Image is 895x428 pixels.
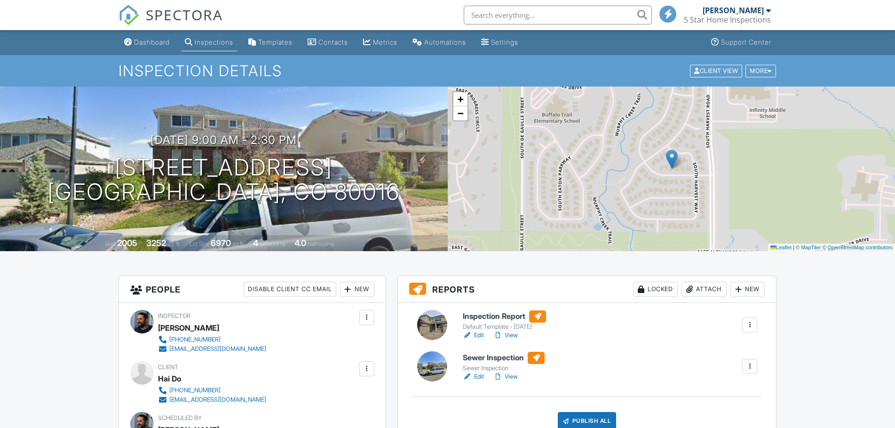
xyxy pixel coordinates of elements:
div: Client View [690,64,742,77]
a: Support Center [707,34,775,51]
a: Zoom out [453,106,467,120]
div: 3252 [146,238,166,248]
a: Contacts [304,34,352,51]
span: Lot Size [190,240,209,247]
img: The Best Home Inspection Software - Spectora [119,5,139,25]
h1: [STREET_ADDRESS] [GEOGRAPHIC_DATA], CO 80016 [48,155,400,205]
span: bathrooms [308,240,334,247]
span: − [457,107,463,119]
span: bedrooms [260,240,285,247]
a: Sewer Inspection Sewer Inspection [463,352,545,373]
div: New [340,282,374,297]
a: Client View [689,67,745,74]
div: Settings [491,38,518,46]
a: [PHONE_NUMBER] [158,335,266,344]
a: View [493,372,518,381]
a: Leaflet [770,245,792,250]
h1: Inspection Details [119,63,777,79]
a: Edit [463,372,484,381]
div: [PERSON_NAME] [158,321,219,335]
h3: [DATE] 9:00 am - 2:30 pm [150,134,297,146]
div: Disable Client CC Email [244,282,336,297]
a: [EMAIL_ADDRESS][DOMAIN_NAME] [158,395,266,404]
a: Inspection Report Default Template - [DATE] [463,310,546,331]
a: Automations (Basic) [409,34,470,51]
div: Contacts [318,38,348,46]
span: + [457,93,463,105]
div: 5 Star Home Inspections [684,15,771,24]
div: Sewer Inspection [463,365,545,372]
h6: Inspection Report [463,310,546,323]
a: Dashboard [120,34,174,51]
a: [PHONE_NUMBER] [158,386,266,395]
h3: Reports [398,276,776,303]
span: Client [158,364,178,371]
h6: Sewer Inspection [463,352,545,364]
div: More [745,64,776,77]
div: Dashboard [134,38,170,46]
span: Scheduled By [158,414,202,421]
div: New [730,282,765,297]
div: Attach [681,282,727,297]
div: [EMAIL_ADDRESS][DOMAIN_NAME] [169,345,266,353]
div: 4.0 [294,238,306,248]
a: Inspections [181,34,237,51]
a: Templates [245,34,296,51]
span: sq.ft. [232,240,244,247]
img: Marker [666,150,678,169]
span: Built [105,240,116,247]
a: Metrics [359,34,401,51]
a: Zoom in [453,92,467,106]
input: Search everything... [464,6,652,24]
div: 6970 [211,238,231,248]
div: [PERSON_NAME] [703,6,764,15]
div: 4 [253,238,258,248]
h3: People [119,276,386,303]
div: Metrics [373,38,397,46]
a: SPECTORA [119,13,223,32]
a: Edit [463,331,484,340]
a: © OpenStreetMap contributors [823,245,893,250]
div: [EMAIL_ADDRESS][DOMAIN_NAME] [169,396,266,404]
div: Templates [258,38,293,46]
div: Inspections [195,38,233,46]
div: 2005 [117,238,137,248]
div: Automations [424,38,466,46]
div: Hai Do [158,372,181,386]
a: View [493,331,518,340]
span: | [793,245,794,250]
span: sq. ft. [167,240,181,247]
div: Locked [633,282,678,297]
div: Support Center [721,38,771,46]
a: © MapTiler [796,245,821,250]
span: SPECTORA [146,5,223,24]
div: [PHONE_NUMBER] [169,387,221,394]
a: Settings [477,34,522,51]
div: Default Template - [DATE] [463,323,546,331]
a: [EMAIL_ADDRESS][DOMAIN_NAME] [158,344,266,354]
span: Inspector [158,312,190,319]
div: [PHONE_NUMBER] [169,336,221,343]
